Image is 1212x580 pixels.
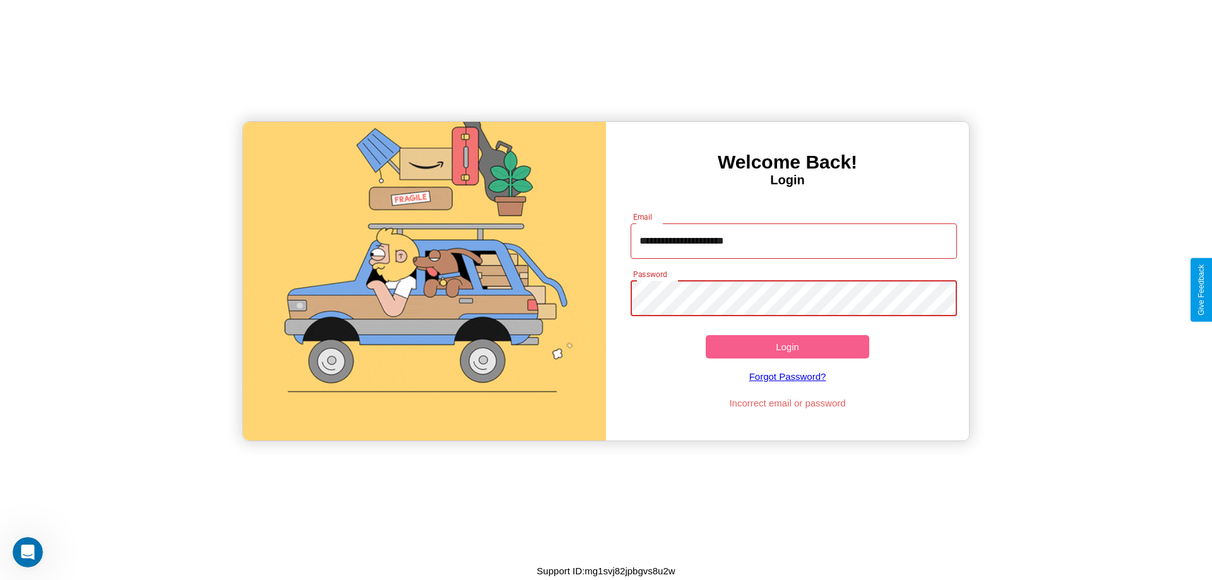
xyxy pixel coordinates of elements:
img: gif [243,122,606,441]
button: Login [706,335,869,358]
iframe: Intercom live chat [13,537,43,567]
h3: Welcome Back! [606,151,969,173]
div: Give Feedback [1197,264,1206,316]
label: Email [633,211,653,222]
p: Incorrect email or password [624,394,951,411]
p: Support ID: mg1svj82jpbgvs8u2w [537,562,675,579]
a: Forgot Password? [624,358,951,394]
h4: Login [606,173,969,187]
label: Password [633,269,667,280]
